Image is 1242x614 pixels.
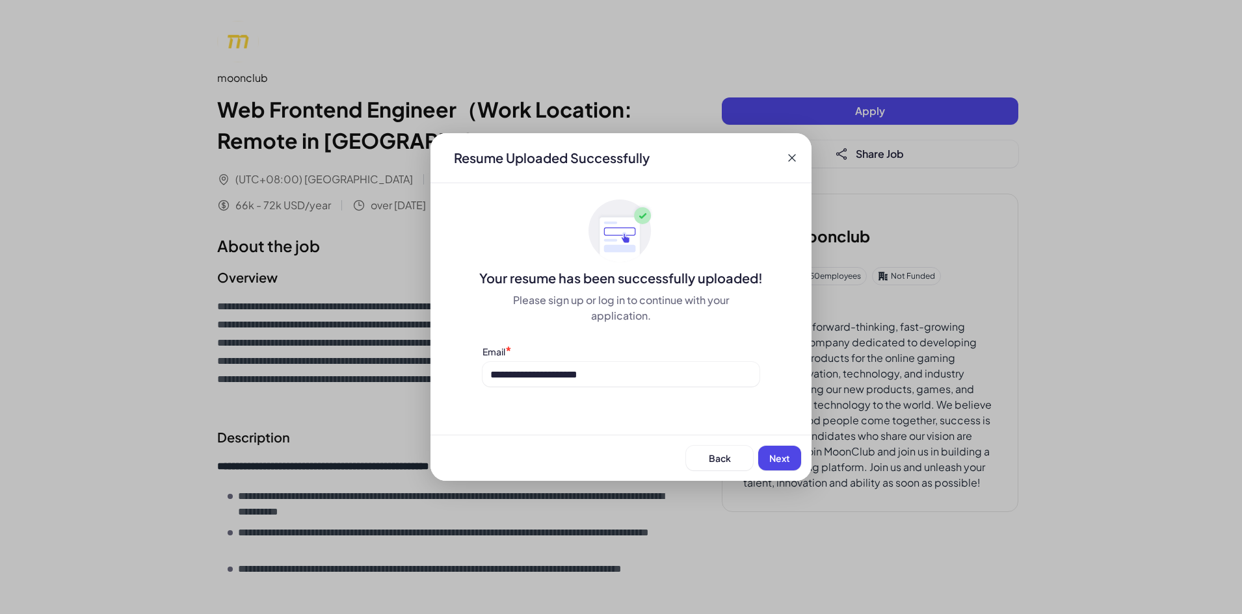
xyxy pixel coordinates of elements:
div: Resume Uploaded Successfully [443,149,660,167]
div: Your resume has been successfully uploaded! [430,269,812,287]
div: Please sign up or log in to continue with your application. [482,292,760,324]
button: Next [758,446,801,470]
img: ApplyedMaskGroup3.svg [588,199,654,264]
button: Back [686,446,753,470]
span: Back [709,452,731,464]
label: Email [482,346,505,357]
span: Next [769,452,790,464]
